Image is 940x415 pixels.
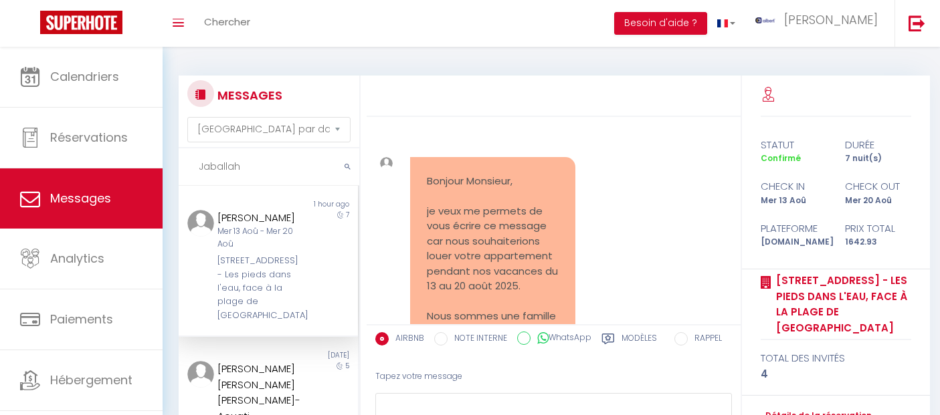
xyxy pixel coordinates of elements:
[448,332,507,347] label: NOTE INTERNE
[50,372,132,388] span: Hébergement
[761,366,911,382] div: 4
[217,210,304,226] div: [PERSON_NAME]
[179,148,359,186] input: Rechercher un mot clé
[836,194,920,207] div: Mer 20 Aoû
[375,360,732,393] div: Tapez votre message
[389,332,424,347] label: AIRBNB
[836,178,920,194] div: check out
[752,221,836,237] div: Plateforme
[50,311,113,327] span: Paiements
[752,236,836,249] div: [DOMAIN_NAME]
[836,137,920,153] div: durée
[761,152,801,164] span: Confirmé
[784,11,878,28] span: [PERSON_NAME]
[187,210,214,237] img: ...
[346,210,349,220] span: 7
[268,350,358,361] div: [DATE]
[836,152,920,165] div: 7 nuit(s)
[752,194,836,207] div: Mer 13 Aoû
[836,236,920,249] div: 1642.93
[380,157,393,170] img: ...
[50,190,111,206] span: Messages
[204,15,250,29] span: Chercher
[755,17,775,23] img: ...
[761,350,911,366] div: total des invités
[214,80,282,110] h3: MESSAGES
[622,332,657,349] label: Modèles
[752,178,836,194] div: check in
[752,137,836,153] div: statut
[771,273,911,335] a: [STREET_ADDRESS] - Les pieds dans l'eau, face à la plage de [GEOGRAPHIC_DATA]
[50,129,128,146] span: Réservations
[268,199,358,210] div: 1 hour ago
[836,221,920,237] div: Prix total
[217,225,304,251] div: Mer 13 Aoû - Mer 20 Aoû
[345,361,349,371] span: 5
[688,332,722,347] label: RAPPEL
[40,11,122,34] img: Super Booking
[50,68,119,85] span: Calendriers
[531,331,591,346] label: WhatsApp
[50,250,104,267] span: Analytics
[187,361,214,388] img: ...
[884,359,940,415] iframe: LiveChat chat widget
[614,12,707,35] button: Besoin d'aide ?
[909,15,925,31] img: logout
[217,254,304,322] div: [STREET_ADDRESS] - Les pieds dans l'eau, face à la plage de [GEOGRAPHIC_DATA]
